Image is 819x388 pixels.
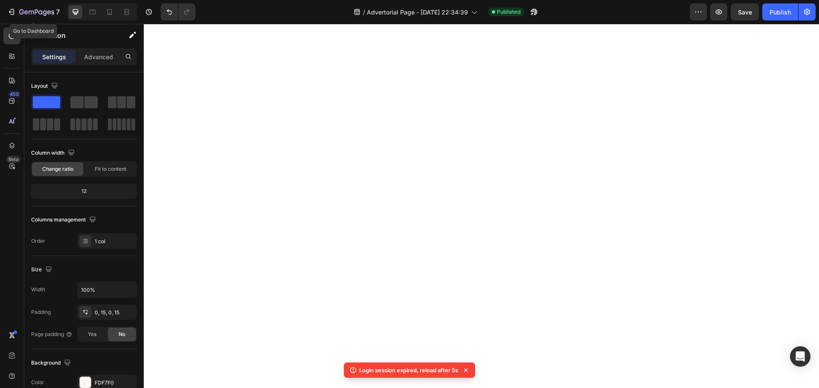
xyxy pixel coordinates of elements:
div: Page padding [31,331,73,338]
button: Publish [762,3,798,20]
div: Open Intercom Messenger [790,346,810,367]
span: Change ratio [42,165,73,173]
div: Size [31,264,54,276]
div: Background [31,357,73,369]
div: Order [31,237,45,245]
span: Yes [88,331,96,338]
button: Save [731,3,759,20]
span: Advertorial Page - [DATE] 22:34:39 [367,8,468,17]
span: No [119,331,125,338]
span: Fit to content [95,165,126,173]
button: 7 [3,3,64,20]
div: 0, 15, 0, 15 [95,309,135,316]
p: Section [41,30,111,40]
div: FDF7F0 [95,379,135,387]
div: Undo/Redo [161,3,195,20]
div: Color [31,379,44,386]
input: Auto [78,282,136,297]
div: 12 [33,185,135,197]
div: Width [31,286,45,293]
span: Published [497,8,520,16]
div: Layout [31,80,60,92]
div: Columns management [31,214,98,226]
div: Padding [31,308,51,316]
span: / [363,8,365,17]
p: Login session expired, reload after 5s [359,366,458,374]
div: Publish [770,8,791,17]
div: 1 col [95,238,135,245]
span: Save [738,9,752,16]
p: Settings [42,52,66,61]
div: 450 [8,91,20,98]
div: Column width [31,147,76,159]
iframe: Design area [144,24,819,388]
div: Beta [6,156,20,163]
p: 7 [56,7,60,17]
p: Advanced [84,52,113,61]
